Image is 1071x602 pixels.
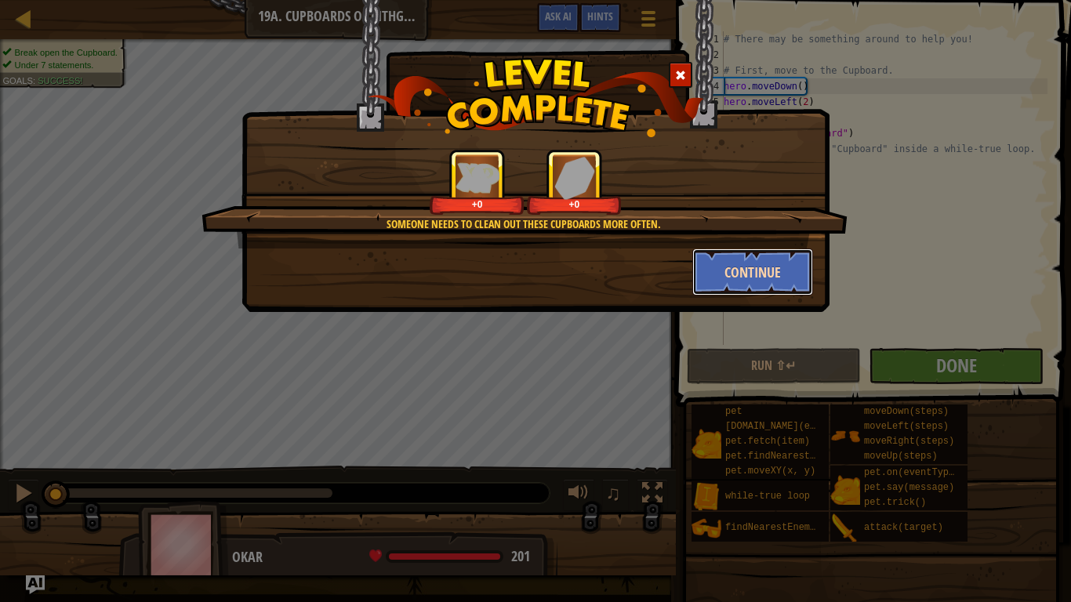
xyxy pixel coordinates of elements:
img: level_complete.png [368,58,704,137]
div: +0 [433,198,521,210]
img: reward_icon_gems.png [554,156,595,199]
div: +0 [530,198,619,210]
div: Someone needs to clean out these cupboards more often. [276,216,771,232]
button: Continue [692,248,814,296]
img: reward_icon_xp.png [456,162,499,193]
